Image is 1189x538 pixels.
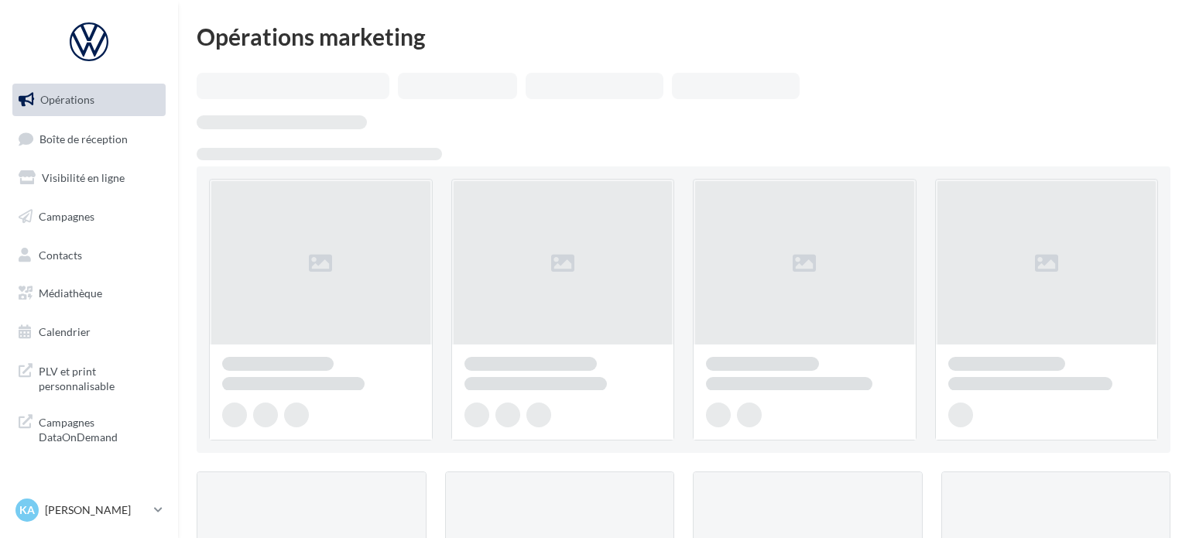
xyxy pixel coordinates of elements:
[45,502,148,518] p: [PERSON_NAME]
[9,200,169,233] a: Campagnes
[9,162,169,194] a: Visibilité en ligne
[19,502,35,518] span: KA
[39,412,159,445] span: Campagnes DataOnDemand
[9,122,169,156] a: Boîte de réception
[9,355,169,400] a: PLV et print personnalisable
[9,316,169,348] a: Calendrier
[39,325,91,338] span: Calendrier
[12,495,166,525] a: KA [PERSON_NAME]
[9,406,169,451] a: Campagnes DataOnDemand
[39,248,82,261] span: Contacts
[40,93,94,106] span: Opérations
[39,132,128,145] span: Boîte de réception
[197,25,1170,48] div: Opérations marketing
[9,239,169,272] a: Contacts
[42,171,125,184] span: Visibilité en ligne
[9,84,169,116] a: Opérations
[9,277,169,310] a: Médiathèque
[39,210,94,223] span: Campagnes
[39,286,102,300] span: Médiathèque
[39,361,159,394] span: PLV et print personnalisable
